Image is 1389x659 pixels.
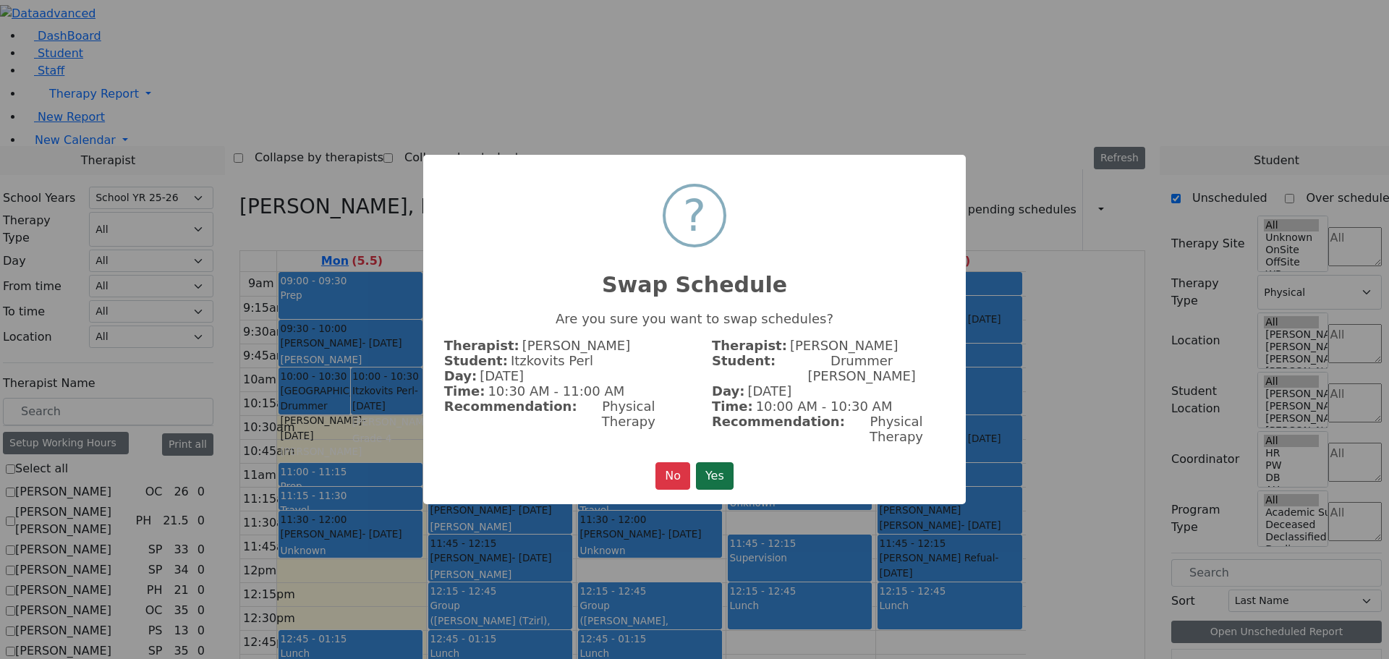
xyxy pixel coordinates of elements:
[778,353,945,383] span: Drummer [PERSON_NAME]
[423,255,966,298] h2: Swap Schedule
[444,338,519,353] strong: Therapist:
[712,383,744,399] strong: Day:
[655,462,690,490] button: No
[747,383,791,399] span: [DATE]
[444,383,485,399] strong: Time:
[444,368,477,383] strong: Day:
[522,338,631,353] span: [PERSON_NAME]
[712,338,787,353] strong: Therapist:
[444,353,508,368] strong: Student:
[848,414,945,444] span: Physical Therapy
[511,353,593,368] span: Itzkovits Perl
[790,338,899,353] span: [PERSON_NAME]
[444,311,945,326] p: Are you sure you want to swap schedules?
[756,399,893,414] span: 10:00 AM - 10:30 AM
[488,383,624,399] span: 10:30 AM - 11:00 AM
[712,399,753,414] strong: Time:
[712,414,845,444] strong: Recommendation:
[696,462,734,490] button: Yes
[580,399,677,429] span: Physical Therapy
[444,399,577,429] strong: Recommendation:
[683,187,706,245] div: ?
[480,368,524,383] span: [DATE]
[712,353,776,383] strong: Student:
